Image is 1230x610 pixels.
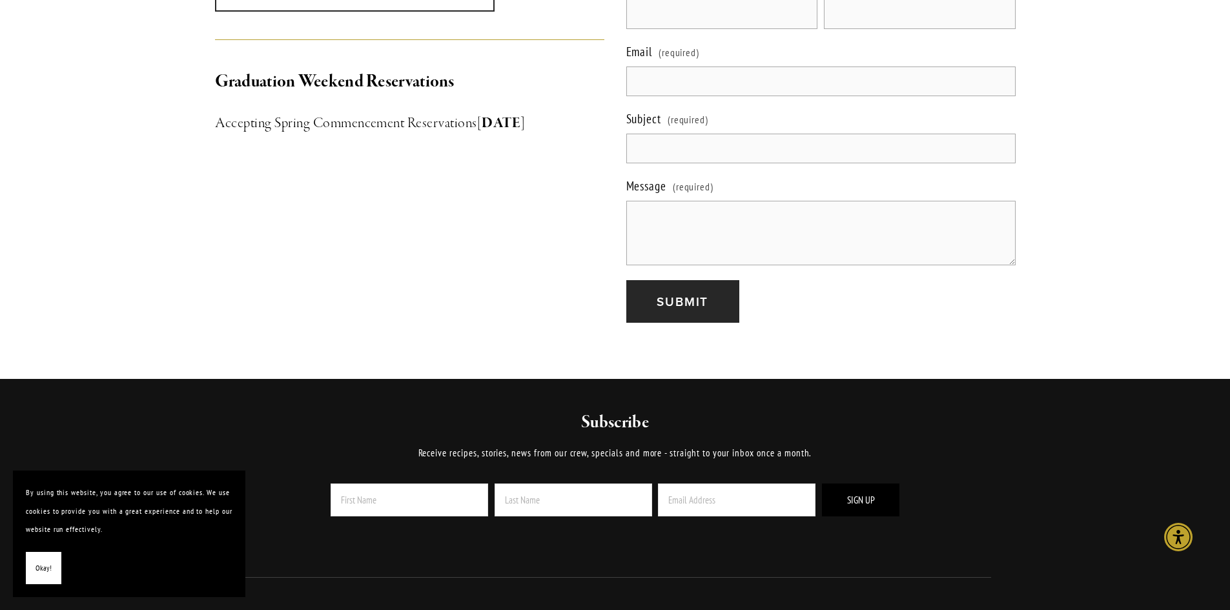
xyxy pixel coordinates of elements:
h2: Subscribe [295,411,935,434]
strong: [DATE] [477,114,526,132]
button: SubmitSubmit [626,280,739,323]
span: Message [626,178,667,194]
button: Sign Up [822,483,899,516]
p: Receive recipes, stories, news from our crew, specials and more - straight to your inbox once a m... [295,445,935,461]
input: Last Name [495,483,652,516]
input: First Name [331,483,488,516]
span: Subject [626,111,662,127]
span: Sign Up [847,494,875,506]
span: Email [626,44,653,59]
h2: Graduation Weekend Reservations [215,68,604,96]
p: By using this website, you agree to our use of cookies. We use cookies to provide you with a grea... [26,483,232,539]
span: (required) [668,108,709,131]
section: Cookie banner [13,471,245,597]
button: Okay! [26,552,61,585]
span: (required) [673,175,714,198]
span: (required) [659,41,700,64]
input: Email Address [658,483,815,516]
span: Submit [657,292,708,310]
h3: Accepting Spring Commencement Reservations [215,112,604,135]
div: Accessibility Menu [1164,523,1193,551]
span: Okay! [36,559,52,578]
